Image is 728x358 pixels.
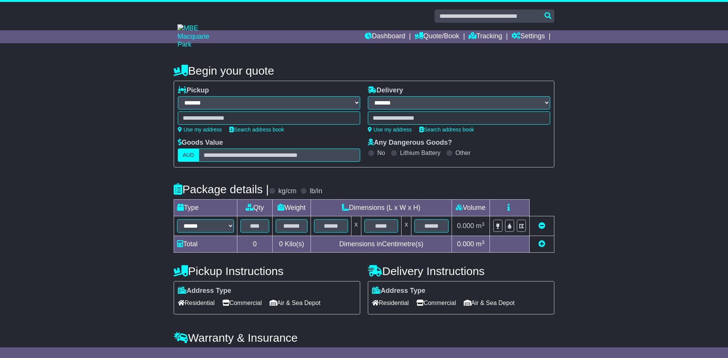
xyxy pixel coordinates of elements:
a: Search address book [419,127,474,133]
label: lb/in [310,187,322,195]
span: m [476,222,485,230]
img: MBE Macquarie Park [177,24,223,49]
span: m [476,240,485,248]
span: Air & Sea Depot [464,297,515,309]
span: Commercial [416,297,456,309]
span: Air & Sea Depot [270,297,321,309]
h4: Package details | [174,183,269,195]
label: Pickup [178,86,209,95]
label: Goods Value [178,139,223,147]
label: Other [455,149,471,156]
td: Weight [273,200,311,216]
label: kg/cm [278,187,297,195]
h4: Warranty & Insurance [174,331,554,344]
td: Dimensions (L x W x H) [311,200,452,216]
span: Residential [372,297,409,309]
a: Use my address [368,127,412,133]
h4: Delivery Instructions [368,265,554,277]
h4: Pickup Instructions [174,265,360,277]
label: Address Type [178,287,231,295]
td: Qty [237,200,273,216]
a: Quote/Book [414,30,459,43]
label: AUD [178,149,199,162]
a: Add new item [538,240,545,248]
td: 0 [237,236,273,253]
span: Commercial [222,297,262,309]
h4: Begin your quote [174,64,554,77]
sup: 3 [482,239,485,245]
td: Dimensions in Centimetre(s) [311,236,452,253]
a: Remove this item [538,222,545,230]
td: Total [174,236,237,253]
span: Residential [178,297,215,309]
label: Lithium Battery [400,149,441,156]
td: Volume [452,200,490,216]
td: x [402,216,411,236]
td: Kilo(s) [273,236,311,253]
a: Tracking [469,30,502,43]
span: 0 [279,240,283,248]
a: Settings [511,30,545,43]
label: No [377,149,385,156]
a: Search address book [229,127,284,133]
a: Use my address [178,127,222,133]
label: Delivery [368,86,403,95]
td: x [351,216,361,236]
sup: 3 [482,221,485,227]
span: 0.000 [457,222,474,230]
label: Any Dangerous Goods? [368,139,452,147]
td: Type [174,200,237,216]
label: Address Type [372,287,425,295]
a: Dashboard [365,30,405,43]
span: 0.000 [457,240,474,248]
